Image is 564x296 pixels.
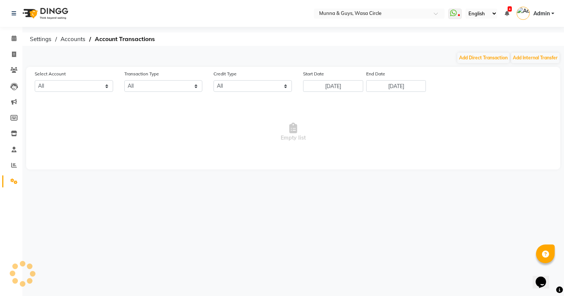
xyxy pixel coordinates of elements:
[533,266,557,289] iframe: chat widget
[533,10,550,18] span: Admin
[366,80,426,92] input: End Date
[457,53,510,63] button: Add Direct Transaction
[508,6,512,12] span: 4
[214,71,237,77] label: Credit Type
[505,10,509,17] a: 4
[303,71,324,77] label: Start Date
[26,32,55,46] span: Settings
[91,32,159,46] span: Account Transactions
[303,80,363,92] input: Start Date
[26,95,560,169] span: Empty list
[19,3,70,24] img: logo
[517,7,530,20] img: Admin
[511,53,560,63] button: Add Internal Transfer
[57,32,89,46] span: Accounts
[124,71,159,77] label: Transaction Type
[366,71,385,77] label: End Date
[35,71,66,77] label: Select Account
